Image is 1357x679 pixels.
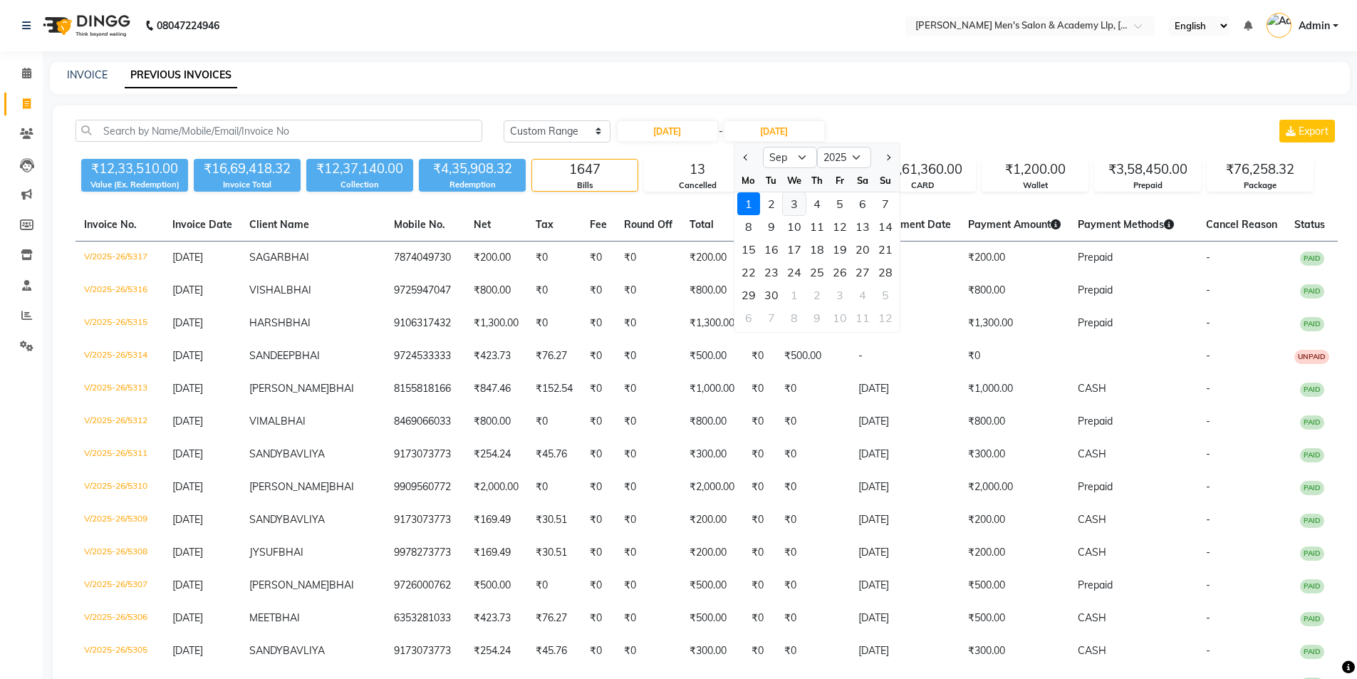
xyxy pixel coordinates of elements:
[249,546,279,559] span: JYSUF
[681,242,743,275] td: ₹200.00
[681,340,743,373] td: ₹500.00
[385,471,465,504] td: 9909560772
[851,284,874,306] div: Saturday, October 4, 2025
[125,63,237,88] a: PREVIOUS INVOICES
[968,218,1061,231] span: Payment Amount
[645,180,750,192] div: Cancelled
[527,438,581,471] td: ₹45.76
[385,537,465,569] td: 9978273773
[1078,251,1113,264] span: Prepaid
[828,192,851,215] div: Friday, September 5, 2025
[1299,125,1329,138] span: Export
[960,471,1069,504] td: ₹2,000.00
[615,274,681,307] td: ₹0
[874,284,897,306] div: 5
[776,537,850,569] td: ₹0
[760,192,783,215] div: 2
[67,68,108,81] a: INVOICE
[806,215,828,238] div: Thursday, September 11, 2025
[394,218,445,231] span: Mobile No.
[681,537,743,569] td: ₹200.00
[960,242,1069,275] td: ₹200.00
[760,192,783,215] div: Tuesday, September 2, 2025
[806,261,828,284] div: 25
[737,238,760,261] div: Monday, September 15, 2025
[1279,120,1335,142] button: Export
[1078,316,1113,329] span: Prepaid
[1206,415,1210,427] span: -
[1267,13,1291,38] img: Admin
[385,504,465,537] td: 9173073773
[295,349,320,362] span: BHAI
[783,306,806,329] div: Wednesday, October 8, 2025
[1078,415,1113,427] span: Prepaid
[284,251,309,264] span: BHAI
[249,415,281,427] span: VIMAL
[527,471,581,504] td: ₹0
[527,340,581,373] td: ₹76.27
[874,238,897,261] div: 21
[615,307,681,340] td: ₹0
[615,405,681,438] td: ₹0
[737,284,760,306] div: 29
[581,438,615,471] td: ₹0
[1206,284,1210,296] span: -
[249,349,295,362] span: SANDEEP
[874,306,897,329] div: 12
[828,306,851,329] div: 10
[1299,19,1330,33] span: Admin
[76,405,164,438] td: V/2025-26/5312
[960,537,1069,569] td: ₹200.00
[850,504,960,537] td: [DATE]
[581,471,615,504] td: ₹0
[172,382,203,395] span: [DATE]
[465,242,527,275] td: ₹200.00
[743,340,776,373] td: ₹0
[1206,251,1210,264] span: -
[806,238,828,261] div: Thursday, September 18, 2025
[536,218,553,231] span: Tax
[590,218,607,231] span: Fee
[581,340,615,373] td: ₹0
[743,373,776,405] td: ₹0
[1300,252,1324,266] span: PAID
[760,261,783,284] div: Tuesday, September 23, 2025
[1300,448,1324,462] span: PAID
[1207,160,1313,180] div: ₹76,258.32
[1095,160,1200,180] div: ₹3,58,450.00
[737,261,760,284] div: Monday, September 22, 2025
[76,274,164,307] td: V/2025-26/5316
[850,438,960,471] td: [DATE]
[960,340,1069,373] td: ₹0
[874,192,897,215] div: 7
[385,438,465,471] td: 9173073773
[850,307,960,340] td: [DATE]
[960,438,1069,471] td: ₹300.00
[783,261,806,284] div: Wednesday, September 24, 2025
[1078,382,1106,395] span: CASH
[645,160,750,180] div: 13
[1078,513,1106,526] span: CASH
[306,159,413,179] div: ₹12,37,140.00
[681,307,743,340] td: ₹1,300.00
[283,447,325,460] span: BAVLIYA
[1206,513,1210,526] span: -
[737,306,760,329] div: Monday, October 6, 2025
[737,192,760,215] div: Monday, September 1, 2025
[1207,180,1313,192] div: Package
[527,274,581,307] td: ₹0
[532,160,638,180] div: 1647
[850,340,960,373] td: -
[385,405,465,438] td: 8469066033
[527,405,581,438] td: ₹0
[1206,480,1210,493] span: -
[527,504,581,537] td: ₹30.51
[286,316,311,329] span: BHAI
[874,215,897,238] div: Sunday, September 14, 2025
[532,180,638,192] div: Bills
[306,179,413,191] div: Collection
[681,438,743,471] td: ₹300.00
[615,537,681,569] td: ₹0
[681,373,743,405] td: ₹1,000.00
[465,340,527,373] td: ₹423.73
